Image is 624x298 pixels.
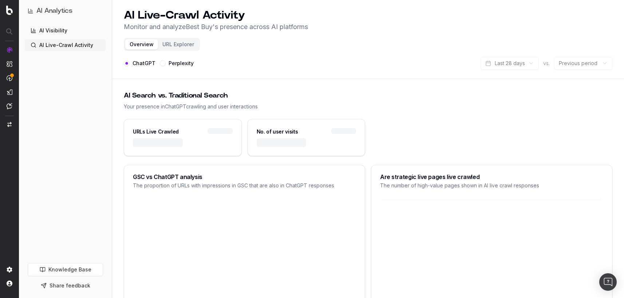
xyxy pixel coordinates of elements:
img: Botify logo [6,5,13,15]
img: Setting [7,267,12,273]
span: vs. [543,60,550,67]
h1: AI Live-Crawl Activity [124,9,308,22]
img: Switch project [7,122,12,127]
img: Intelligence [7,61,12,67]
div: GSC vs ChatGPT analysis [133,174,356,180]
div: Your presence in ChatGPT crawling and user interactions [124,103,612,110]
div: Are strategic live pages live crawled [380,174,603,180]
img: Studio [7,89,12,95]
a: Knowledge Base [28,263,103,276]
div: Open Intercom Messenger [599,273,617,291]
label: Perplexity [169,61,194,66]
button: AI Analytics [28,6,103,16]
button: Share feedback [28,279,103,292]
img: Assist [7,103,12,109]
img: My account [7,281,12,286]
p: Monitor and analyze Best Buy 's presence across AI platforms [124,22,308,32]
label: ChatGPT [133,61,155,66]
button: URL Explorer [158,39,198,49]
div: The proportion of URLs with impressions in GSC that are also in ChatGPT responses [133,182,356,189]
h1: AI Analytics [36,6,72,16]
div: No. of user visits [257,128,298,135]
div: The number of high-value pages shown in AI live crawl responses [380,182,603,189]
div: URLs Live Crawled [133,128,179,135]
a: AI Live-Crawl Activity [25,39,106,51]
button: Overview [125,39,158,49]
a: AI Visibility [25,25,106,36]
img: Activation [7,75,12,81]
img: Analytics [7,47,12,53]
div: AI Search vs. Traditional Search [124,91,612,101]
